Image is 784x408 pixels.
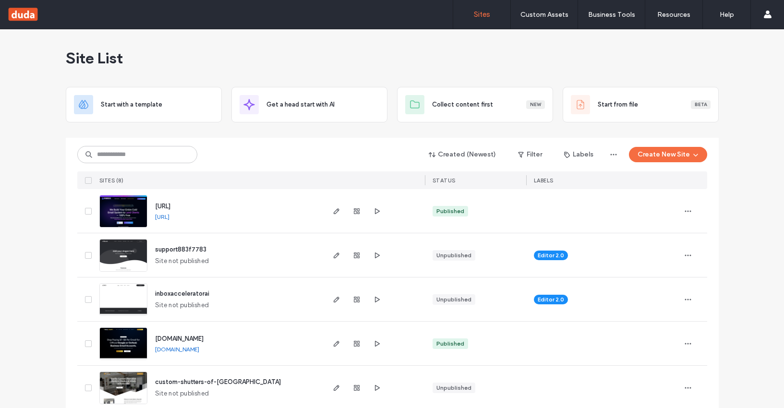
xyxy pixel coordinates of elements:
span: Site not published [155,300,209,310]
button: Created (Newest) [421,147,505,162]
span: Start with a template [101,100,162,109]
span: Site not published [155,256,209,266]
div: Beta [691,100,711,109]
div: Unpublished [436,251,471,260]
a: [DOMAIN_NAME] [155,346,199,353]
label: Resources [657,11,690,19]
span: Start from file [598,100,638,109]
span: Editor 2.0 [538,251,564,260]
div: Get a head start with AI [231,87,387,122]
span: LABELS [534,177,554,184]
span: Site List [66,48,123,68]
span: Get a head start with AI [266,100,335,109]
label: Business Tools [588,11,635,19]
label: Help [720,11,734,19]
a: custom-shutters-of-[GEOGRAPHIC_DATA] [155,378,281,385]
span: Collect content first [432,100,493,109]
button: Filter [508,147,552,162]
span: STATUS [433,177,456,184]
span: Editor 2.0 [538,295,564,304]
div: Unpublished [436,384,471,392]
span: SITES (8) [99,177,124,184]
div: Published [436,339,464,348]
div: Published [436,207,464,216]
div: New [526,100,545,109]
a: [DOMAIN_NAME] [155,335,204,342]
button: Labels [555,147,602,162]
div: Collect content firstNew [397,87,553,122]
div: Unpublished [436,295,471,304]
label: Sites [474,10,490,19]
div: Start from fileBeta [563,87,719,122]
div: Start with a template [66,87,222,122]
a: [URL] [155,203,170,210]
a: support883f7783 [155,246,206,253]
button: Create New Site [629,147,707,162]
label: Custom Assets [520,11,568,19]
span: Site not published [155,389,209,398]
a: inboxacceleratorai [155,290,209,297]
a: [URL] [155,213,169,220]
